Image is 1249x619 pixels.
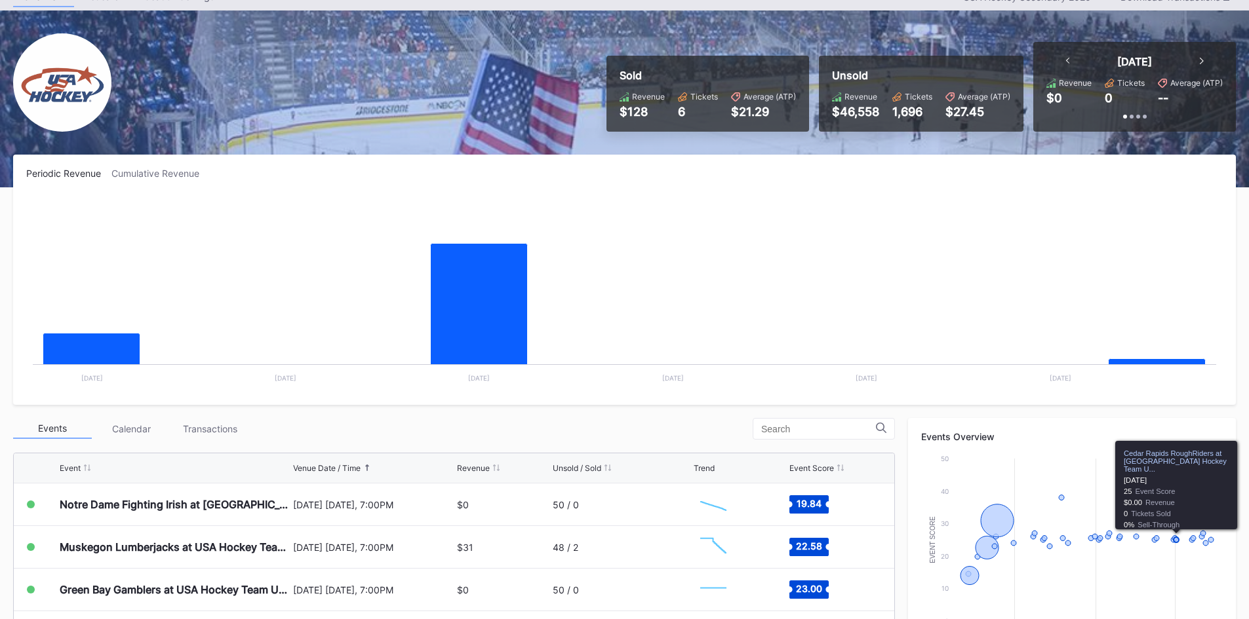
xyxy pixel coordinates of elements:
text: [DATE] [856,374,877,382]
text: 19.84 [797,498,822,509]
div: $128 [620,105,665,119]
div: $0 [457,584,469,595]
text: 22.58 [796,540,822,552]
text: [DATE] [81,374,103,382]
text: [DATE] [1050,374,1071,382]
div: 50 / 0 [553,499,579,510]
div: 50 / 0 [553,584,579,595]
div: [DATE] [1117,55,1152,68]
div: Cumulative Revenue [111,168,210,179]
div: $0 [1046,91,1062,105]
div: -- [1158,91,1168,105]
div: [DATE] [DATE], 7:00PM [293,542,454,553]
div: $0 [457,499,469,510]
input: Search [761,424,876,434]
div: Tickets [905,92,932,102]
div: Events [13,419,92,439]
text: 30 [941,519,949,527]
div: Event Score [789,463,834,473]
div: Revenue [632,92,665,102]
text: 50 [941,455,949,462]
div: Revenue [1059,78,1092,88]
div: Sold [620,69,796,82]
svg: Chart title [694,531,733,563]
div: Trend [694,463,715,473]
div: $31 [457,542,473,553]
div: Green Bay Gamblers at USA Hockey Team U-17 [60,583,290,596]
div: 6 [678,105,718,119]
text: Event Score [929,516,936,563]
div: Average (ATP) [958,92,1010,102]
text: 20 [941,552,949,560]
div: Revenue [457,463,490,473]
div: 1,696 [892,105,932,119]
div: Notre Dame Fighting Irish at [GEOGRAPHIC_DATA] Hockey NTDP U-18 [60,498,290,511]
div: 48 / 2 [553,542,578,553]
div: Venue Date / Time [293,463,361,473]
img: USA_Hockey_Secondary.png [13,33,111,132]
div: Tickets [690,92,718,102]
div: Average (ATP) [1170,78,1223,88]
div: $27.45 [945,105,1010,119]
div: Revenue [844,92,877,102]
div: [DATE] [DATE], 7:00PM [293,584,454,595]
div: Events Overview [921,431,1223,442]
div: Muskegon Lumberjacks at USA Hockey Team U-17 [60,540,290,553]
div: Event [60,463,81,473]
div: Transactions [170,419,249,439]
div: Unsold / Sold [553,463,601,473]
div: $21.29 [731,105,796,119]
div: 0 [1105,91,1113,105]
text: 10 [942,584,949,592]
div: Calendar [92,419,170,439]
div: Average (ATP) [743,92,796,102]
svg: Chart title [26,195,1223,392]
div: Unsold [832,69,1010,82]
text: [DATE] [662,374,684,382]
svg: Chart title [694,488,733,521]
svg: Chart title [694,573,733,606]
text: 23.00 [796,583,822,594]
text: 40 [941,487,949,495]
text: [DATE] [275,374,296,382]
div: $46,558 [832,105,879,119]
text: [DATE] [468,374,490,382]
div: [DATE] [DATE], 7:00PM [293,499,454,510]
div: Periodic Revenue [26,168,111,179]
div: Tickets [1117,78,1145,88]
